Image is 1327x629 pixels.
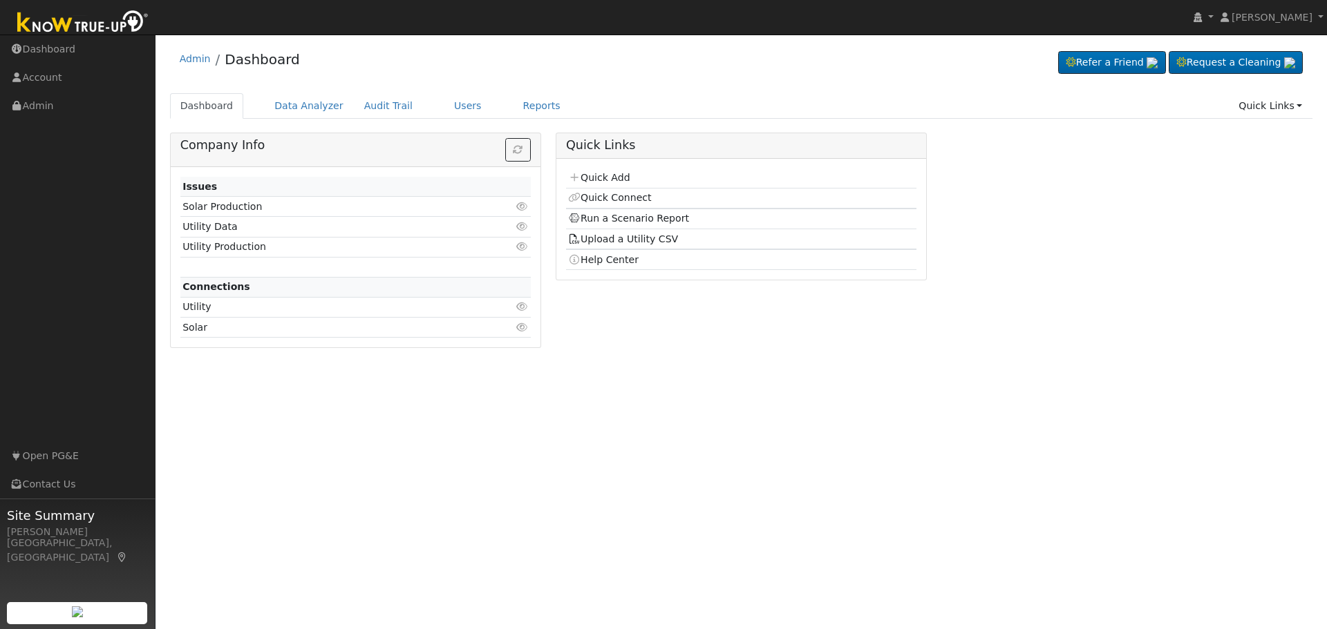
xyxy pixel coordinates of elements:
i: Click to view [516,322,529,332]
a: Audit Trail [354,93,423,119]
a: Map [116,552,129,563]
a: Refer a Friend [1058,51,1166,75]
strong: Issues [182,181,217,192]
td: Utility [180,297,474,317]
a: Help Center [568,254,639,265]
a: Dashboard [170,93,244,119]
div: [PERSON_NAME] [7,525,148,539]
div: [GEOGRAPHIC_DATA], [GEOGRAPHIC_DATA] [7,536,148,565]
a: Dashboard [225,51,300,68]
a: Users [444,93,492,119]
i: Click to view [516,202,529,211]
a: Admin [180,53,211,64]
td: Solar [180,318,474,338]
a: Quick Links [1228,93,1312,119]
img: retrieve [1147,57,1158,68]
i: Click to view [516,302,529,311]
a: Reports [513,93,571,119]
td: Solar Production [180,197,474,217]
a: Data Analyzer [264,93,354,119]
td: Utility Data [180,217,474,237]
span: [PERSON_NAME] [1232,12,1312,23]
a: Quick Add [568,172,630,183]
h5: Company Info [180,138,531,153]
i: Click to view [516,242,529,251]
strong: Connections [182,281,250,292]
td: Utility Production [180,237,474,257]
a: Upload a Utility CSV [568,233,678,244]
a: Run a Scenario Report [568,213,689,224]
img: retrieve [72,606,83,617]
img: Know True-Up [10,8,156,39]
i: Click to view [516,222,529,231]
img: retrieve [1284,57,1295,68]
h5: Quick Links [566,138,916,153]
a: Quick Connect [568,192,651,203]
span: Site Summary [7,506,148,525]
a: Request a Cleaning [1169,51,1303,75]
